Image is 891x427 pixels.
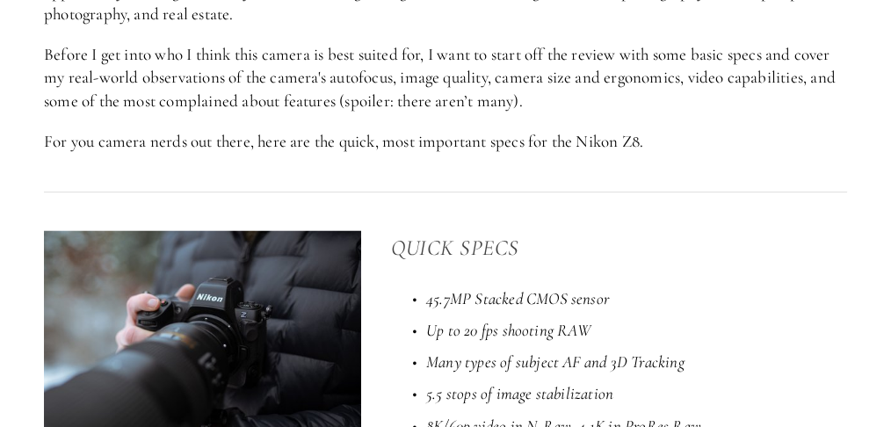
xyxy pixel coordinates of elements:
em: Quick Specs [391,235,519,261]
p: Before I get into who I think this camera is best suited for, I want to start off the review with... [44,43,847,113]
p: For you camera nerds out there, here are the quick, most important specs for the Nikon Z8. [44,130,847,154]
em: Up to 20 fps shooting RAW [426,320,591,340]
em: 45.7MP Stacked CMOS sensor [426,288,609,308]
em: Many types of subject AF and 3D Tracking [426,351,685,372]
em: 5.5 stops of image stabilization [426,383,613,403]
